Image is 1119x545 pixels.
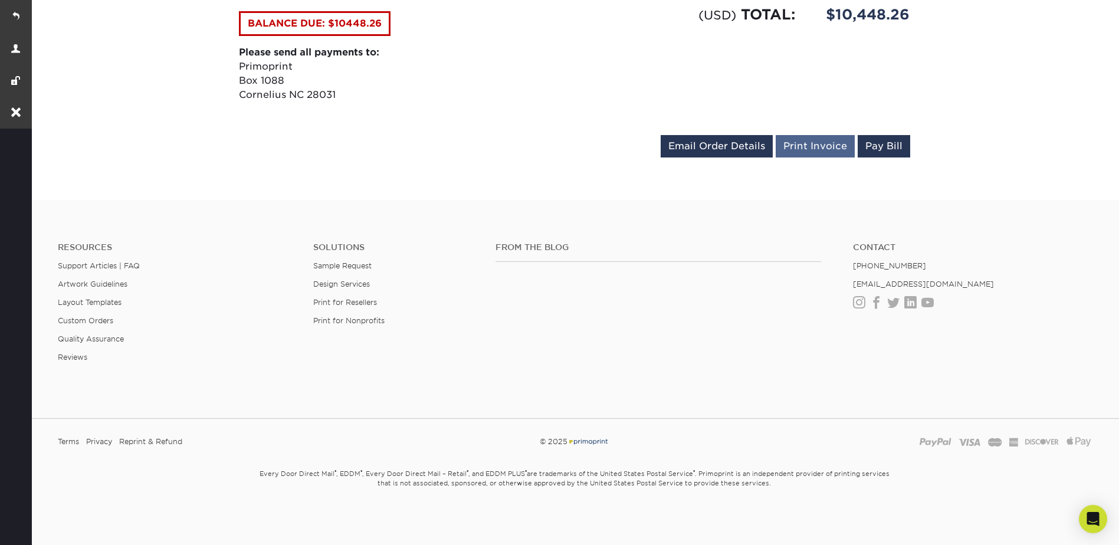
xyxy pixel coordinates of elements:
[1079,505,1107,533] div: Open Intercom Messenger
[58,353,87,362] a: Reviews
[58,242,296,252] h4: Resources
[776,135,855,157] a: Print Invoice
[334,469,336,475] sup: ®
[58,334,124,343] a: Quality Assurance
[661,135,773,157] a: Email Order Details
[313,261,372,270] a: Sample Request
[853,261,926,270] a: [PHONE_NUMBER]
[698,8,736,22] small: (USD)
[58,433,79,451] a: Terms
[567,437,609,446] img: Primoprint
[313,280,370,288] a: Design Services
[86,433,112,451] a: Privacy
[58,298,122,307] a: Layout Templates
[853,242,1091,252] a: Contact
[313,242,478,252] h4: Solutions
[58,280,127,288] a: Artwork Guidelines
[399,433,750,451] div: © 2025
[313,298,377,307] a: Print for Resellers
[693,469,695,475] sup: ®
[495,242,821,252] h4: From the Blog
[525,469,527,475] sup: ®
[313,316,385,325] a: Print for Nonprofits
[239,11,390,36] a: BALANCE DUE: $10448.26
[239,47,379,58] strong: Please send all payments to:
[239,45,566,102] p: Primoprint Box 1088 Cornelius NC 28031
[229,465,920,517] small: Every Door Direct Mail , EDDM , Every Door Direct Mail – Retail , and EDDM PLUS are trademarks of...
[853,280,994,288] a: [EMAIL_ADDRESS][DOMAIN_NAME]
[119,433,182,451] a: Reprint & Refund
[741,6,795,23] span: TOTAL:
[360,469,362,475] sup: ®
[804,4,919,25] div: $10,448.26
[58,261,140,270] a: Support Articles | FAQ
[58,316,113,325] a: Custom Orders
[858,135,910,157] a: Pay Bill
[467,469,468,475] sup: ®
